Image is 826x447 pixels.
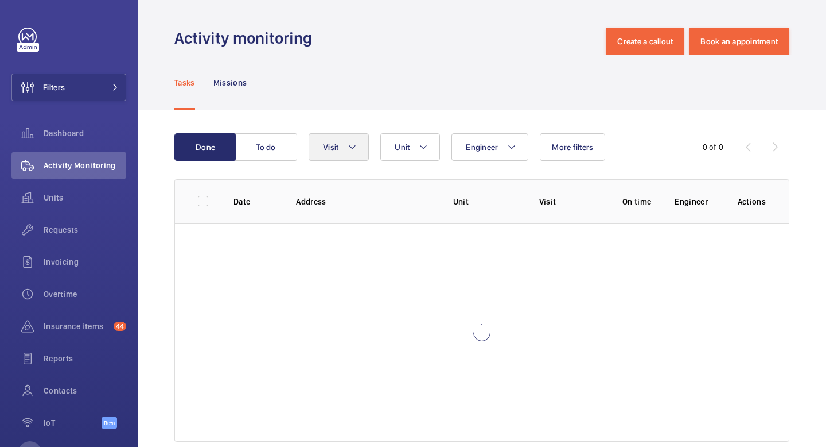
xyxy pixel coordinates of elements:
[606,28,684,55] button: Create a callout
[552,142,593,152] span: More filters
[44,288,126,300] span: Overtime
[296,196,434,207] p: Address
[235,133,297,161] button: To do
[323,142,338,152] span: Visit
[44,256,126,268] span: Invoicing
[43,82,65,93] span: Filters
[675,196,719,207] p: Engineer
[738,196,766,207] p: Actions
[539,196,599,207] p: Visit
[114,322,126,331] span: 44
[174,28,319,49] h1: Activity monitoring
[453,196,521,207] p: Unit
[703,141,723,153] div: 0 of 0
[44,224,126,236] span: Requests
[451,133,528,161] button: Engineer
[44,128,126,139] span: Dashboard
[689,28,789,55] button: Book an appointment
[395,142,410,152] span: Unit
[617,196,656,207] p: On time
[44,417,102,429] span: IoT
[174,77,195,88] p: Tasks
[233,196,278,207] p: Date
[309,133,369,161] button: Visit
[44,160,126,171] span: Activity Monitoring
[466,142,498,152] span: Engineer
[44,353,126,364] span: Reports
[380,133,440,161] button: Unit
[44,385,126,396] span: Contacts
[174,133,236,161] button: Done
[102,417,117,429] span: Beta
[213,77,247,88] p: Missions
[44,192,126,203] span: Units
[44,321,109,332] span: Insurance items
[11,74,126,101] button: Filters
[540,133,605,161] button: More filters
